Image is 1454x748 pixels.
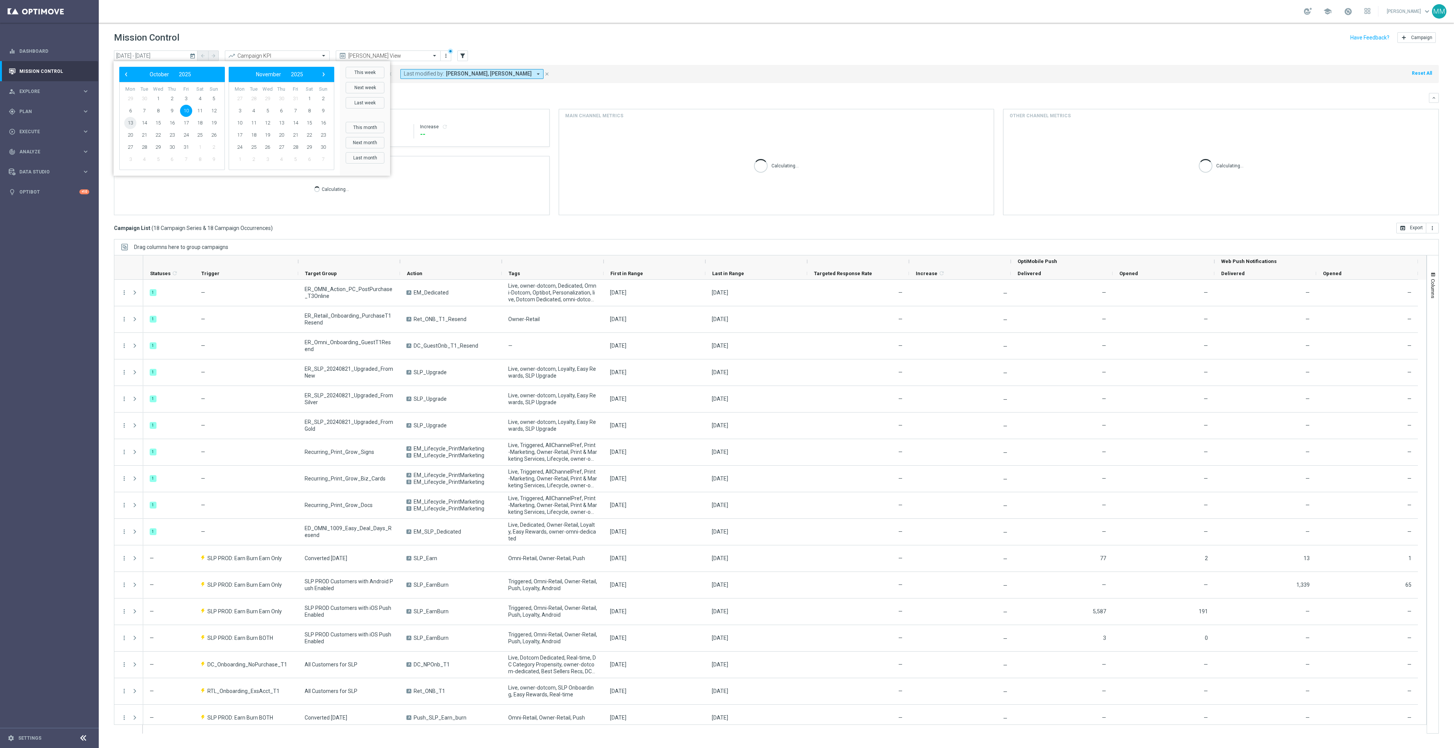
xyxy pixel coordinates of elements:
[406,609,411,614] span: A
[114,678,143,705] div: Press SPACE to select this row.
[228,52,235,60] i: trending_up
[459,52,466,59] i: filter_alt
[124,129,136,141] span: 20
[234,153,246,165] span: 1
[316,86,330,93] th: weekday
[261,153,273,165] span: 3
[317,141,329,153] span: 30
[9,88,82,95] div: Explore
[166,153,178,165] span: 6
[194,129,206,141] span: 25
[346,97,384,109] button: Last week
[406,423,411,428] span: A
[114,280,143,306] div: Press SPACE to select this row.
[565,112,623,119] h4: Main channel metrics
[286,69,308,79] button: 2025
[1430,279,1436,298] span: Columns
[121,369,128,376] button: more_vert
[303,141,315,153] span: 29
[1429,225,1435,231] i: more_vert
[414,661,450,668] span: DC_NPOnb_T1
[124,153,136,165] span: 3
[275,129,288,141] span: 20
[289,129,302,141] span: 21
[261,141,273,153] span: 26
[9,88,16,95] i: person_search
[138,105,150,117] span: 7
[414,528,461,535] span: EM_SLP_Dedicated
[166,117,178,129] span: 16
[134,244,228,250] span: Drag columns here to group campaigns
[124,93,136,105] span: 29
[208,105,220,117] span: 12
[143,306,1418,333] div: Press SPACE to select this row.
[121,661,128,668] button: more_vert
[121,316,128,323] i: more_vert
[1350,35,1389,40] input: Have Feedback?
[8,129,90,135] div: play_circle_outline Execute keyboard_arrow_right
[8,169,90,175] button: Data Studio keyboard_arrow_right
[303,105,315,117] span: 8
[121,422,128,429] button: more_vert
[180,105,192,117] span: 10
[19,182,79,202] a: Optibot
[114,519,143,545] div: Press SPACE to select this row.
[19,109,82,114] span: Plan
[121,635,128,641] button: more_vert
[143,359,1418,386] div: Press SPACE to select this row.
[275,86,289,93] th: weekday
[406,583,411,587] span: A
[346,152,384,164] button: Last month
[121,581,128,588] i: more_vert
[9,41,89,61] div: Dashboard
[406,473,411,477] span: A
[275,141,288,153] span: 27
[420,124,543,130] div: Increase
[1323,7,1332,16] span: school
[121,342,128,349] i: more_vert
[121,289,128,296] button: more_vert
[124,117,136,129] span: 13
[414,289,449,296] span: EM_Dedicated
[1426,223,1439,233] button: more_vert
[234,141,246,153] span: 24
[166,105,178,117] span: 9
[152,153,164,165] span: 5
[152,117,164,129] span: 15
[194,153,206,165] span: 8
[143,280,1418,306] div: Press SPACE to select this row.
[414,422,447,429] span: SLP_Upgrade
[123,86,137,93] th: weekday
[261,105,273,117] span: 5
[211,53,216,58] i: arrow_forward
[406,499,411,504] span: A
[114,386,143,413] div: Press SPACE to select this row.
[121,555,128,562] i: more_vert
[8,189,90,195] button: lightbulb Optibot +10
[9,148,16,155] i: track_changes
[446,71,532,77] span: [PERSON_NAME], [PERSON_NAME]
[406,715,411,720] span: A
[9,189,16,195] i: lightbulb
[121,502,128,509] button: more_vert
[152,141,164,153] span: 29
[114,359,143,386] div: Press SPACE to select this row.
[138,117,150,129] span: 14
[406,317,411,321] span: A
[121,714,128,721] i: more_vert
[406,529,411,534] span: A
[289,141,302,153] span: 28
[234,93,246,105] span: 27
[317,129,329,141] span: 23
[336,50,441,61] ng-select: Mary Push View
[121,608,128,615] i: more_vert
[151,86,165,93] th: weekday
[8,68,90,74] button: Mission Control
[194,105,206,117] span: 11
[200,53,205,58] i: arrow_back
[82,148,89,155] i: keyboard_arrow_right
[82,88,89,95] i: keyboard_arrow_right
